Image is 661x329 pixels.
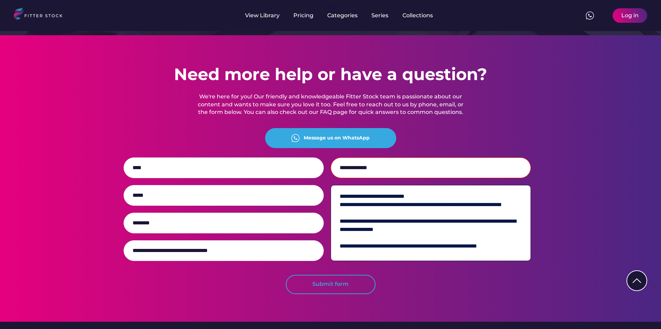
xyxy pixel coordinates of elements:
div: Collections [402,12,433,19]
div: fvck [327,3,336,10]
img: yH5BAEAAAAALAAAAAABAAEAAAIBRAA7 [597,11,606,20]
button: Submit form [286,275,376,294]
div: Message us on WhatsApp [304,135,370,142]
img: yH5BAEAAAAALAAAAAABAAEAAAIBRAA7 [79,11,88,20]
h5: We're here for you! Our friendly and knowledgeable Fitter Stock team is passionate about our cont... [196,93,466,116]
img: Group%201000002322%20%281%29.svg [627,271,647,290]
h2: Need more help or have a question? [124,63,538,86]
div: Log in [621,12,639,19]
div: View Library [245,12,280,19]
div: Series [371,12,389,19]
div: Pricing [293,12,313,19]
img: LOGO.svg [14,8,68,22]
div: Categories [327,12,358,19]
img: meteor-icons_whatsapp%20%281%29.svg [291,134,300,142]
img: meteor-icons_whatsapp%20%281%29.svg [586,11,594,20]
